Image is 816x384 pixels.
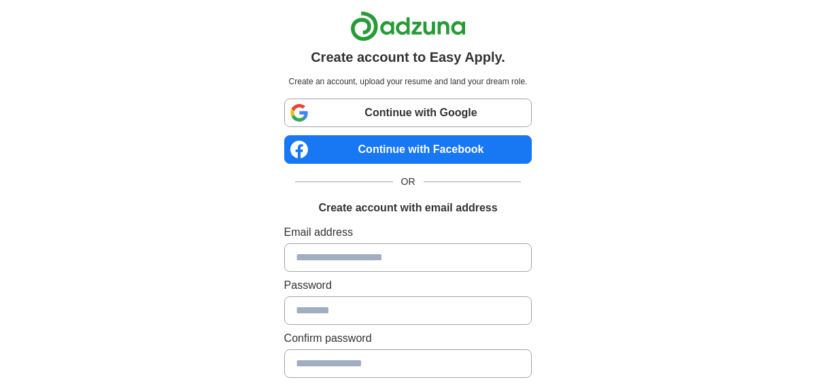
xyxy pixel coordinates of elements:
[284,277,532,294] label: Password
[393,175,424,189] span: OR
[284,135,532,164] a: Continue with Facebook
[350,11,466,41] img: Adzuna logo
[311,47,505,67] h1: Create account to Easy Apply.
[287,75,530,88] p: Create an account, upload your resume and land your dream role.
[284,224,532,241] label: Email address
[284,99,532,127] a: Continue with Google
[318,200,497,216] h1: Create account with email address
[284,330,532,347] label: Confirm password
